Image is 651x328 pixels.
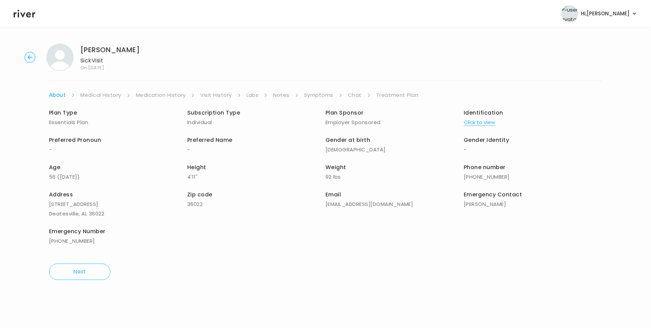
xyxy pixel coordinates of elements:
p: [EMAIL_ADDRESS][DOMAIN_NAME] [325,199,464,209]
span: Emergency Contact [464,191,522,198]
span: Preferred Pronoun [49,136,101,144]
p: - [49,145,187,154]
p: [PHONE_NUMBER] [49,236,187,246]
a: Medication History [136,90,186,100]
p: 36022 [187,199,325,209]
p: Essentials Plan [49,118,187,127]
p: 4'11" [187,172,325,182]
span: Gender Identity [464,136,509,144]
a: About [49,90,66,100]
p: [DEMOGRAPHIC_DATA] [325,145,464,154]
p: Individual [187,118,325,127]
span: ( [DATE] ) [57,173,80,180]
a: Chat [348,90,362,100]
h1: [PERSON_NAME] [80,45,140,55]
button: Click to view [464,118,495,127]
p: [STREET_ADDRESS] [49,199,187,209]
span: Gender at birth [325,136,370,144]
span: Hi, [PERSON_NAME] [581,9,630,18]
span: Plan Sponsor [325,109,364,117]
p: 56 [49,172,187,182]
a: Symptoms [304,90,333,100]
span: Weight [325,163,346,171]
a: Notes [273,90,289,100]
p: Deatesville, AL 36022 [49,209,187,219]
p: - [187,145,325,154]
span: Subscription Type [187,109,240,117]
a: Visit History [200,90,232,100]
span: On: [DATE] [80,65,140,70]
span: Email [325,191,341,198]
span: Plan Type [49,109,77,117]
span: Zip code [187,191,212,198]
button: Next [49,264,110,280]
button: user avatarHi,[PERSON_NAME] [561,5,637,22]
p: Sick Visit [80,56,140,65]
p: [PERSON_NAME] [464,199,602,209]
img: user avatar [561,5,578,22]
span: Height [187,163,206,171]
span: Age [49,163,60,171]
span: Phone number [464,163,506,171]
a: Treatment Plan [376,90,418,100]
a: Labs [247,90,259,100]
span: Preferred Name [187,136,233,144]
a: Medical History [80,90,121,100]
span: Emergency Number [49,227,106,235]
span: Identification [464,109,503,117]
p: [PHONE_NUMBER] [464,172,602,182]
img: April Hodge [46,44,74,71]
p: - [464,145,602,154]
p: Employer Sponsored [325,118,464,127]
p: 92 lbs [325,172,464,182]
span: Address [49,191,73,198]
